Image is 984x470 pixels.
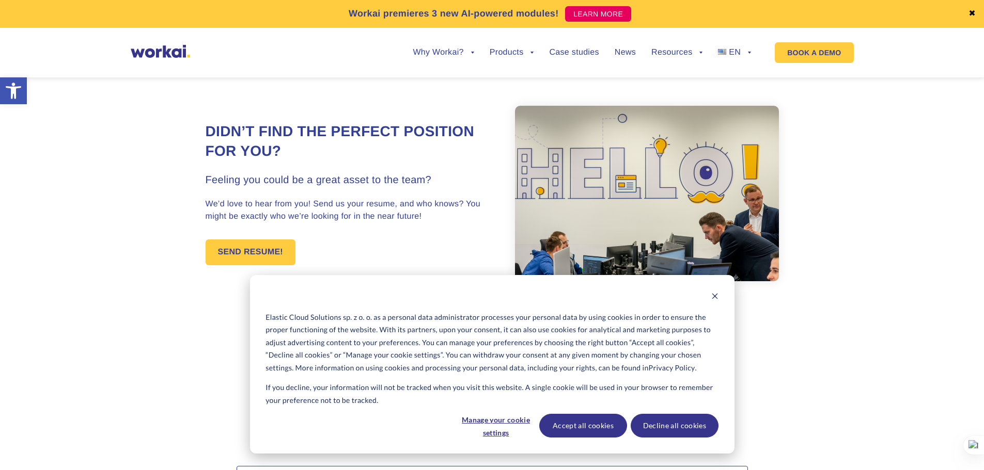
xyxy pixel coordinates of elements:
[265,311,718,375] p: Elastic Cloud Solutions sp. z o. o. as a personal data administrator processes your personal data...
[565,6,631,22] a: LEARN MORE
[969,10,976,18] a: ✖
[250,275,735,453] div: Cookie banner
[711,291,719,304] button: Dismiss cookie banner
[206,239,296,265] a: SEND RESUME!
[729,48,741,57] span: EN
[206,174,432,186] span: Feeling you could be a great asset to the team?
[490,48,534,57] a: Products
[206,364,779,389] h2: Fill out the form and attach your resume
[265,381,718,407] p: If you decline, your information will not be tracked when you visit this website. A single cookie...
[615,48,636,57] a: News
[206,123,474,159] strong: Didn’t find the perfect position for you?
[206,200,481,221] span: We’d love to hear from you! Send us your resume, and who knows? You might be exactly who we’re lo...
[349,7,559,21] p: Workai premieres 3 new AI-powered modules!
[549,48,599,57] a: Case studies
[631,414,719,437] button: Decline all cookies
[539,414,627,437] button: Accept all cookies
[775,42,853,63] a: BOOK A DEMO
[649,362,695,375] a: Privacy Policy
[413,48,474,57] a: Why Workai?
[456,414,536,437] button: Manage your cookie settings
[651,48,702,57] a: Resources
